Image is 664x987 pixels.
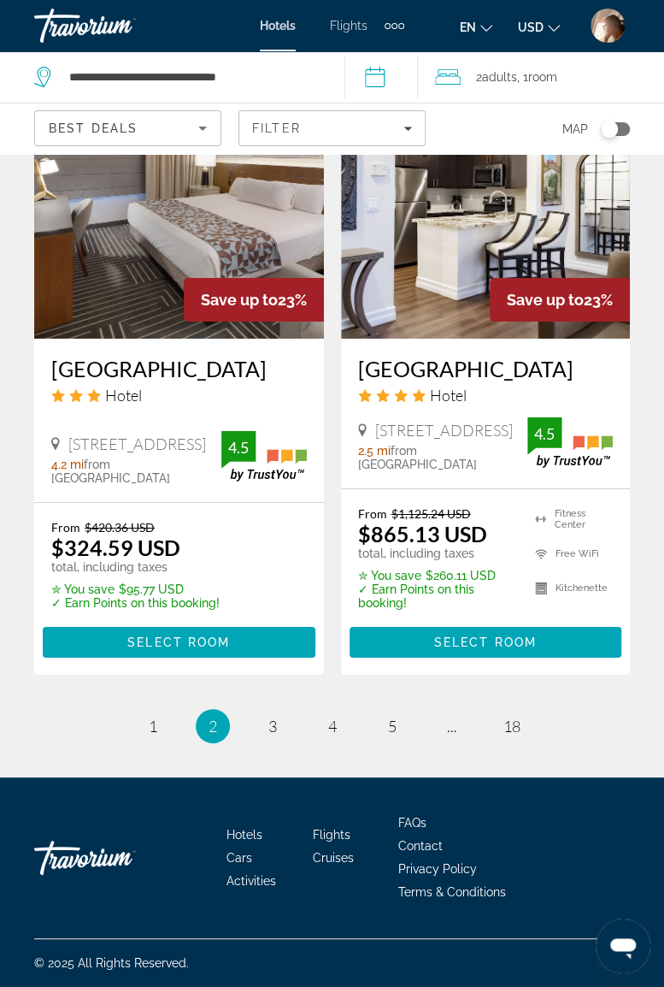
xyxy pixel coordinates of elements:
[391,506,471,521] del: $1,125.24 USD
[341,65,631,339] img: Westgate Flamingo Bay Resort
[68,434,206,453] span: [STREET_ADDRESS]
[260,19,296,33] a: Hotels
[221,431,307,482] img: TrustYou guest rating badge
[517,65,557,89] span: , 1
[358,547,514,560] p: total, including taxes
[268,717,277,736] span: 3
[34,956,189,970] span: © 2025 All Rights Reserved.
[34,832,205,884] a: Go Home
[344,51,418,103] button: Select check in and out date
[252,121,301,135] span: Filter
[350,627,622,658] button: Select Room
[434,635,537,649] span: Select Room
[375,421,513,440] span: [STREET_ADDRESS]
[588,121,630,137] button: Toggle map
[596,919,650,973] iframe: Button to launch messaging window
[105,386,142,405] span: Hotel
[358,444,391,458] span: 2.5 mi
[51,560,220,574] p: total, including taxes
[518,21,544,34] span: USD
[49,118,207,139] mat-select: Sort by
[430,386,467,405] span: Hotel
[482,70,517,84] span: Adults
[149,717,157,736] span: 1
[398,885,506,899] a: Terms & Conditions
[398,862,477,876] a: Privacy Policy
[526,541,613,566] li: Free WiFi
[358,582,514,610] p: ✓ Earn Points on this booking!
[43,627,315,658] button: Select Room
[518,15,560,39] button: Change currency
[358,386,614,405] div: 4 star Hotel
[350,631,622,650] a: Select Room
[585,8,630,44] button: User Menu
[51,535,180,560] ins: $324.59 USD
[184,278,324,322] div: 23%
[330,19,367,33] span: Flights
[51,582,220,596] p: $95.77 USD
[226,851,252,865] a: Cars
[221,437,256,458] div: 4.5
[562,117,588,141] span: Map
[312,828,350,842] a: Flights
[398,839,443,853] a: Contact
[527,417,613,468] img: TrustYou guest rating badge
[526,576,613,601] li: Kitchenette
[51,458,170,485] span: from [GEOGRAPHIC_DATA]
[528,70,557,84] span: Room
[51,520,80,535] span: From
[591,9,625,43] img: User image
[527,423,561,444] div: 4.5
[460,15,492,39] button: Change language
[127,635,230,649] span: Select Room
[388,717,397,736] span: 5
[358,569,421,582] span: ✮ You save
[51,356,307,381] a: [GEOGRAPHIC_DATA]
[226,874,276,888] a: Activities
[526,506,613,532] li: Fitness Center
[476,65,517,89] span: 2
[418,51,664,103] button: Travelers: 2 adults, 0 children
[209,717,217,736] span: 2
[51,386,307,405] div: 3 star Hotel
[201,291,278,309] span: Save up to
[51,582,115,596] span: ✮ You save
[385,12,404,39] button: Extra navigation items
[312,851,353,865] a: Cruises
[358,569,514,582] p: $260.11 USD
[328,717,337,736] span: 4
[490,278,630,322] div: 23%
[238,110,426,146] button: Filters
[358,444,477,471] span: from [GEOGRAPHIC_DATA]
[503,717,520,736] span: 18
[358,356,614,381] a: [GEOGRAPHIC_DATA]
[447,717,457,736] span: ...
[358,521,487,547] ins: $865.13 USD
[43,631,315,650] a: Select Room
[34,65,324,339] img: Fremont Hotel & Casino
[460,21,476,34] span: en
[51,458,84,471] span: 4.2 mi
[34,709,630,743] nav: Pagination
[226,828,262,842] a: Hotels
[358,506,387,521] span: From
[49,121,138,135] span: Best Deals
[51,596,220,610] p: ✓ Earn Points on this booking!
[68,64,319,90] input: Search hotel destination
[398,816,426,830] a: FAQs
[85,520,155,535] del: $420.36 USD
